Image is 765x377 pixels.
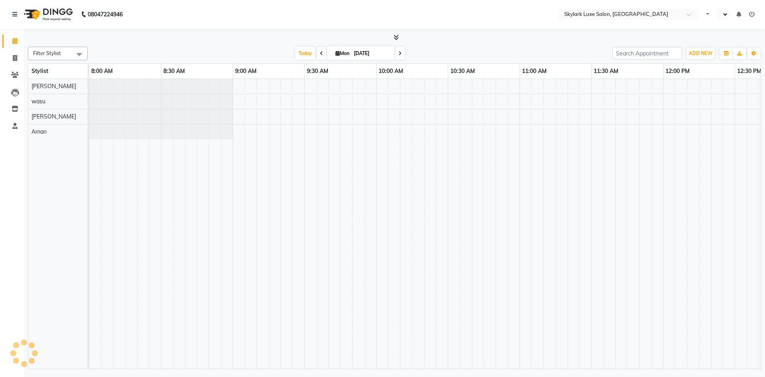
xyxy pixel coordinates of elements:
[31,83,76,90] span: [PERSON_NAME]
[663,65,692,77] a: 12:00 PM
[233,65,259,77] a: 9:00 AM
[520,65,549,77] a: 11:00 AM
[333,50,351,56] span: Mon
[31,67,48,75] span: Stylist
[612,47,682,59] input: Search Appointment
[20,3,75,26] img: logo
[687,48,714,59] button: ADD NEW
[295,47,315,59] span: Today
[88,3,123,26] b: 08047224946
[31,113,76,120] span: [PERSON_NAME]
[31,128,47,135] span: Aman
[89,65,115,77] a: 8:00 AM
[161,65,187,77] a: 8:30 AM
[448,65,477,77] a: 10:30 AM
[735,65,763,77] a: 12:30 PM
[351,47,391,59] input: 2025-09-01
[689,50,712,56] span: ADD NEW
[592,65,620,77] a: 11:30 AM
[305,65,330,77] a: 9:30 AM
[377,65,405,77] a: 10:00 AM
[33,50,61,56] span: Filter Stylist
[31,98,45,105] span: wasu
